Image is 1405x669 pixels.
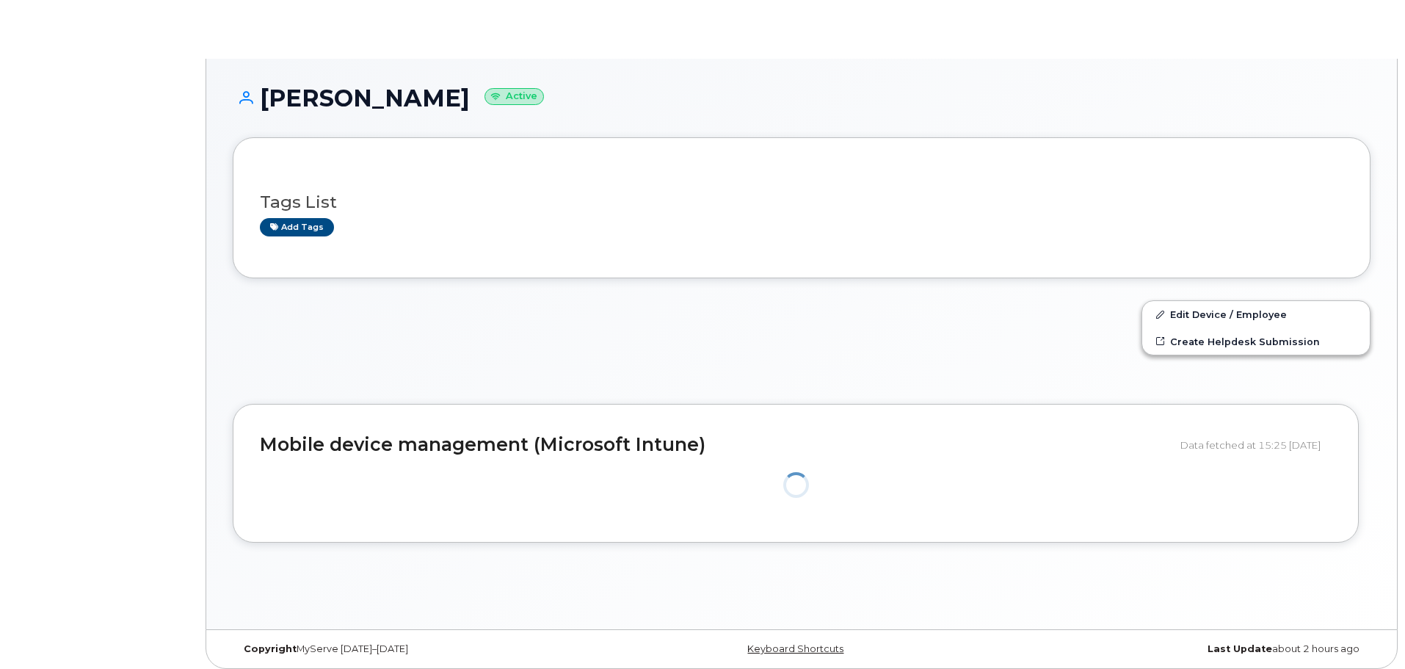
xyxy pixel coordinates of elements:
[233,643,612,655] div: MyServe [DATE]–[DATE]
[233,85,1370,111] h1: [PERSON_NAME]
[747,643,843,654] a: Keyboard Shortcuts
[260,193,1343,211] h3: Tags List
[1142,328,1370,355] a: Create Helpdesk Submission
[1208,643,1272,654] strong: Last Update
[244,643,297,654] strong: Copyright
[484,88,544,105] small: Active
[260,435,1169,455] h2: Mobile device management (Microsoft Intune)
[260,218,334,236] a: Add tags
[1180,431,1332,459] div: Data fetched at 15:25 [DATE]
[1142,301,1370,328] a: Edit Device / Employee
[991,643,1370,655] div: about 2 hours ago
